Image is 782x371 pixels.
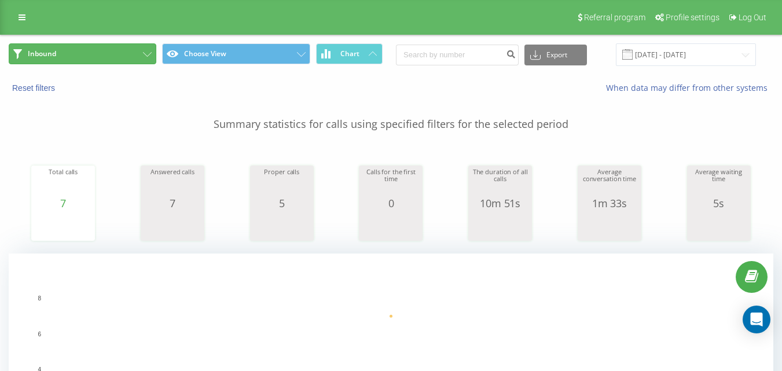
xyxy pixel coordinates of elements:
[316,43,383,64] button: Chart
[253,209,311,244] svg: A chart.
[253,168,311,197] div: Proper calls
[471,209,529,244] svg: A chart.
[144,168,201,197] div: Answered calls
[253,197,311,209] div: 5
[9,94,773,132] p: Summary statistics for calls using specified filters for the selected period
[9,43,156,64] button: Inbound
[690,197,748,209] div: 5s
[690,168,748,197] div: Average waiting time
[340,50,359,58] span: Chart
[9,83,61,93] button: Reset filters
[471,197,529,209] div: 10m 51s
[743,306,770,333] div: Open Intercom Messenger
[396,45,519,65] input: Search by number
[606,82,773,93] a: When data may differ from other systems
[524,45,587,65] button: Export
[144,209,201,244] svg: A chart.
[581,197,638,209] div: 1m 33s
[34,209,92,244] svg: A chart.
[38,331,41,337] text: 6
[34,197,92,209] div: 7
[28,49,56,58] span: Inbound
[144,197,201,209] div: 7
[362,197,420,209] div: 0
[34,168,92,197] div: Total calls
[362,209,420,244] svg: A chart.
[471,168,529,197] div: The duration of all calls
[739,13,766,22] span: Log Out
[666,13,719,22] span: Profile settings
[362,168,420,197] div: Calls for the first time
[162,43,310,64] button: Choose View
[690,209,748,244] svg: A chart.
[38,295,41,302] text: 8
[581,168,638,197] div: Average conversation time
[581,209,638,244] svg: A chart.
[584,13,645,22] span: Referral program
